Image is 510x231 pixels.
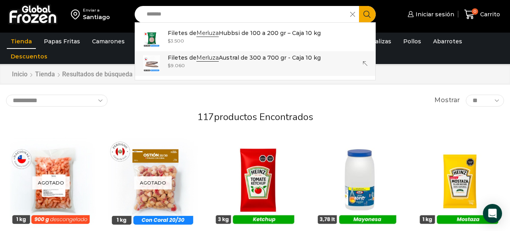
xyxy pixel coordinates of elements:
[196,29,219,37] strong: Merluza
[196,54,219,62] strong: Merluza
[399,34,425,49] a: Pollos
[358,34,395,49] a: Hortalizas
[133,34,201,49] a: Pescados y Mariscos
[168,38,171,44] span: $
[12,70,28,79] a: Inicio
[168,38,184,44] bdi: 3.500
[168,29,321,37] p: Filetes de Hubbsi de 100 a 200 gr – Caja 10 kg
[7,49,51,64] a: Descuentos
[83,8,110,13] div: Enviar a
[434,96,460,105] span: Mostrar
[478,10,500,18] span: Carrito
[472,8,478,15] span: 0
[197,111,214,123] span: 117
[7,34,36,49] a: Tienda
[32,177,70,190] p: Agotado
[35,70,55,79] a: Tienda
[429,34,466,49] a: Abarrotes
[12,70,153,79] nav: Breadcrumb
[135,27,375,51] a: Filetes deMerluzaHubbsi de 100 a 200 gr – Caja 10 kg $3.500
[406,6,454,22] a: Iniciar sesión
[62,70,153,78] h1: Resultados de búsqueda para “”
[168,62,185,68] bdi: 9.060
[88,34,129,49] a: Camarones
[168,62,171,68] span: $
[168,53,321,62] p: Filetes de Austral de 300 a 700 gr - Caja 10 kg
[483,204,502,223] div: Open Intercom Messenger
[134,177,172,190] p: Agotado
[83,13,110,21] div: Santiago
[71,8,83,21] img: address-field-icon.svg
[359,6,376,23] button: Search button
[135,51,375,76] a: Filetes deMerluzaAustral de 300 a 700 gr - Caja 10 kg $9.060
[462,5,502,24] a: 0 Carrito
[40,34,84,49] a: Papas Fritas
[214,111,313,123] span: productos encontrados
[6,95,108,107] select: Pedido de la tienda
[414,10,454,18] span: Iniciar sesión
